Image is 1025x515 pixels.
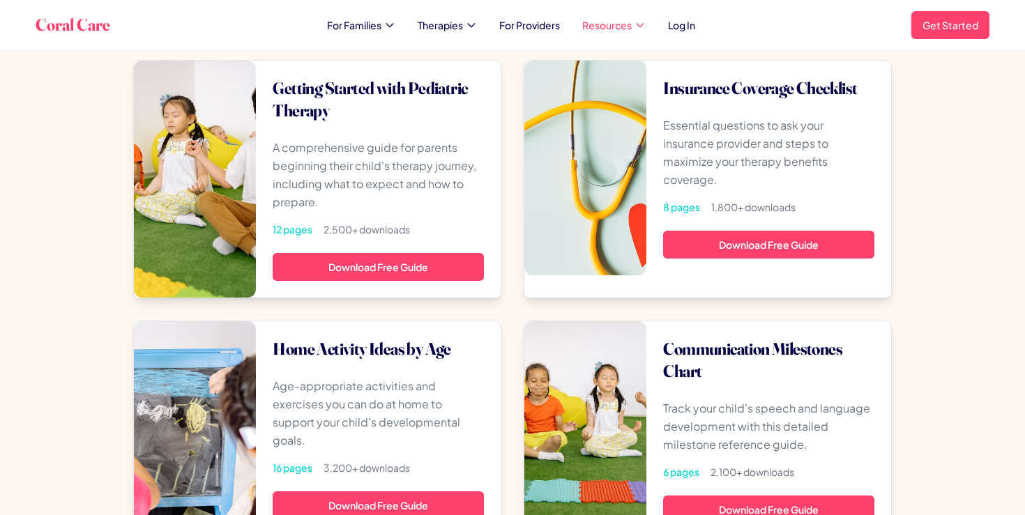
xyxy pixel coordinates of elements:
[418,18,477,32] button: Therapies
[711,200,796,214] span: 1,800+ downloads
[273,139,484,211] p: A comprehensive guide for parents beginning their child's therapy journey, including what to expe...
[273,253,484,281] button: Download Free Guide
[663,77,874,100] h3: Insurance Coverage Checklist
[324,222,410,236] span: 2,500+ downloads
[663,231,874,259] button: Download Free Guide
[273,461,312,475] span: 16 pages
[663,200,700,214] span: 8 pages
[327,18,381,32] span: For Families
[273,338,484,360] h3: Home Activity Ideas by Age
[273,77,484,122] h3: Getting Started with Pediatric Therapy
[663,399,874,454] p: Track your child's speech and language development with this detailed milestone reference guide.
[499,18,560,32] a: For Providers
[36,14,110,36] a: Coral Care
[273,377,484,449] p: Age-appropriate activities and exercises you can do at home to support your child's developmental...
[524,61,646,275] img: Family reviewing insurance documents and checklist
[663,338,874,383] h3: Communication Milestones Chart
[668,18,695,32] a: Log In
[324,461,410,475] span: 3,200+ downloads
[582,18,646,32] button: Resources
[134,61,256,298] img: Parent and child reading educational materials together
[711,465,794,479] span: 2,100+ downloads
[663,465,699,479] span: 6 pages
[911,11,989,39] a: Get Started
[663,116,874,189] p: Essential questions to ask your insurance provider and steps to maximize your therapy benefits co...
[582,18,632,32] span: Resources
[273,222,312,236] span: 12 pages
[327,18,395,32] button: For Families
[418,18,463,32] span: Therapies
